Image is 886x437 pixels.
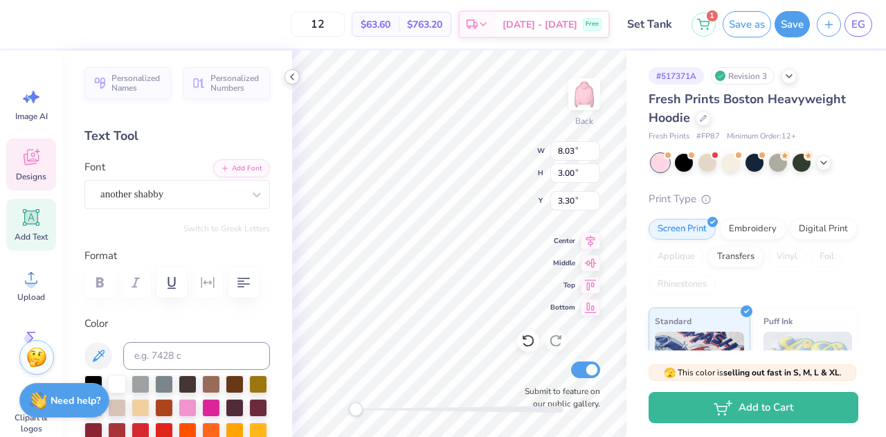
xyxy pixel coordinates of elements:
[655,332,744,401] img: Standard
[649,274,716,295] div: Rhinestones
[570,80,598,108] img: Back
[691,12,716,37] button: 1
[727,131,796,143] span: Minimum Order: 12 +
[649,392,858,423] button: Add to Cart
[517,385,600,410] label: Submit to feature on our public gallery.
[763,332,853,401] img: Puff Ink
[8,412,54,434] span: Clipart & logos
[16,171,46,182] span: Designs
[213,159,270,177] button: Add Font
[720,219,786,240] div: Embroidery
[550,280,575,291] span: Top
[768,247,806,267] div: Vinyl
[550,235,575,247] span: Center
[291,12,345,37] input: – –
[183,67,270,99] button: Personalized Numbers
[575,115,593,127] div: Back
[851,17,865,33] span: EG
[51,394,100,407] strong: Need help?
[84,248,270,264] label: Format
[17,292,45,303] span: Upload
[655,314,691,328] span: Standard
[123,342,270,370] input: e.g. 7428 c
[550,258,575,269] span: Middle
[790,219,857,240] div: Digital Print
[210,73,262,93] span: Personalized Numbers
[649,191,858,207] div: Print Type
[349,402,363,416] div: Accessibility label
[811,247,843,267] div: Foil
[586,19,599,29] span: Free
[723,367,840,378] strong: selling out fast in S, M, L & XL
[84,159,105,175] label: Font
[649,131,689,143] span: Fresh Prints
[711,67,775,84] div: Revision 3
[15,231,48,242] span: Add Text
[649,91,846,126] span: Fresh Prints Boston Heavyweight Hoodie
[649,67,704,84] div: # 517371A
[617,10,685,38] input: Untitled Design
[550,302,575,313] span: Bottom
[649,247,704,267] div: Applique
[775,11,810,37] button: Save
[407,17,442,32] span: $763.20
[111,73,163,93] span: Personalized Names
[708,247,763,267] div: Transfers
[723,11,771,37] button: Save as
[707,10,718,21] span: 1
[84,67,171,99] button: Personalized Names
[763,314,793,328] span: Puff Ink
[696,131,720,143] span: # FP87
[361,17,390,32] span: $63.60
[649,219,716,240] div: Screen Print
[503,17,577,32] span: [DATE] - [DATE]
[84,127,270,145] div: Text Tool
[844,12,872,37] a: EG
[15,111,48,122] span: Image AI
[183,223,270,234] button: Switch to Greek Letters
[664,366,842,379] span: This color is .
[664,366,676,380] span: 🫣
[84,316,270,332] label: Color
